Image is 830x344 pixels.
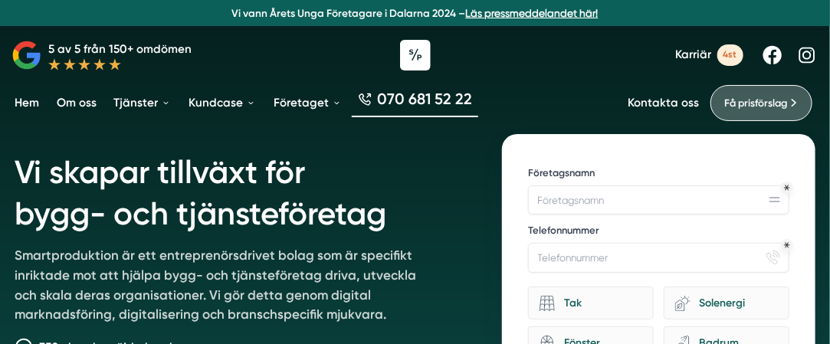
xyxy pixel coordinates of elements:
[717,44,743,65] span: 4st
[675,44,743,65] a: Karriär 4st
[352,89,478,118] a: 070 681 52 22
[15,134,467,247] h1: Vi skapar tillväxt för bygg- och tjänsteföretag
[185,84,258,123] a: Kundcase
[528,243,789,272] input: Telefonnummer
[724,95,787,111] span: Få prisförslag
[675,48,711,62] span: Karriär
[628,96,699,110] a: Kontakta oss
[528,166,789,183] label: Företagsnamn
[377,89,472,110] span: 070 681 52 22
[111,84,174,123] a: Tjänster
[6,6,825,21] p: Vi vann Årets Unga Företagare i Dalarna 2024 –
[271,84,344,123] a: Företaget
[784,185,790,191] div: Obligatoriskt
[710,85,812,121] a: Få prisförslag
[11,84,42,123] a: Hem
[466,7,599,19] a: Läs pressmeddelandet här!
[54,84,100,123] a: Om oss
[528,224,789,241] label: Telefonnummer
[528,185,789,215] input: Företagsnamn
[784,242,790,248] div: Obligatoriskt
[48,40,192,58] p: 5 av 5 från 150+ omdömen
[15,246,434,330] p: Smartproduktion är ett entreprenörsdrivet bolag som är specifikt inriktade mot att hjälpa bygg- o...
